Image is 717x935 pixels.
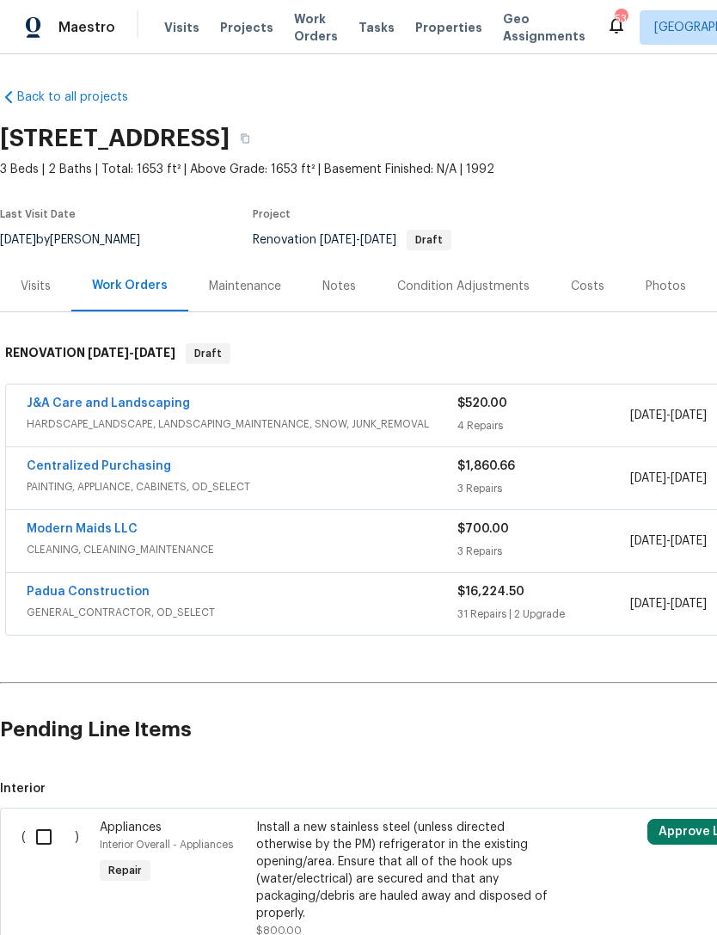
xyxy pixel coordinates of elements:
div: Costs [571,278,604,295]
span: Interior Overall - Appliances [100,840,233,850]
span: Renovation [253,234,451,246]
span: [DATE] [320,234,356,246]
span: Draft [408,235,450,245]
div: Maintenance [209,278,281,295]
span: [DATE] [630,409,666,421]
h6: RENOVATION [5,343,175,364]
span: [DATE] [630,472,666,484]
span: - [88,347,175,359]
div: Visits [21,278,51,295]
span: Visits [164,19,199,36]
div: 3 Repairs [457,543,629,560]
div: 31 Repairs | 2 Upgrade [457,606,629,623]
div: 4 Repairs [457,417,629,434]
span: $700.00 [457,523,509,535]
span: $520.00 [457,397,507,409]
span: - [320,234,396,246]
span: [DATE] [134,347,175,359]
span: Properties [415,19,482,36]
span: Repair [101,862,149,879]
span: Appliances [100,821,162,834]
span: [DATE] [671,472,707,484]
span: [DATE] [671,598,707,610]
span: PAINTING, APPLIANCE, CABINETS, OD_SELECT [27,478,457,495]
a: Centralized Purchasing [27,460,171,472]
span: Projects [220,19,273,36]
span: Geo Assignments [503,10,585,45]
span: - [630,532,707,550]
span: HARDSCAPE_LANDSCAPE, LANDSCAPING_MAINTENANCE, SNOW, JUNK_REMOVAL [27,415,457,433]
a: Padua Construction [27,586,150,598]
span: Work Orders [294,10,338,45]
div: Photos [646,278,686,295]
span: [DATE] [630,535,666,547]
div: Install a new stainless steel (unless directed otherwise by the PM) refrigerator in the existing ... [256,819,559,922]
span: Maestro [58,19,115,36]
div: 53 [615,10,627,28]
span: Draft [187,345,229,362]
span: $16,224.50 [457,586,524,598]
div: Notes [322,278,356,295]
span: GENERAL_CONTRACTOR, OD_SELECT [27,604,457,621]
span: - [630,470,707,487]
a: J&A Care and Landscaping [27,397,190,409]
span: [DATE] [671,409,707,421]
span: $1,860.66 [457,460,515,472]
div: Work Orders [92,277,168,294]
button: Copy Address [230,123,260,154]
span: - [630,595,707,612]
span: Project [253,209,291,219]
span: [DATE] [360,234,396,246]
span: [DATE] [630,598,666,610]
span: Tasks [358,22,395,34]
div: Condition Adjustments [397,278,530,295]
span: CLEANING, CLEANING_MAINTENANCE [27,541,457,558]
div: 3 Repairs [457,480,629,497]
span: [DATE] [671,535,707,547]
span: - [630,407,707,424]
a: Modern Maids LLC [27,523,138,535]
span: [DATE] [88,347,129,359]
